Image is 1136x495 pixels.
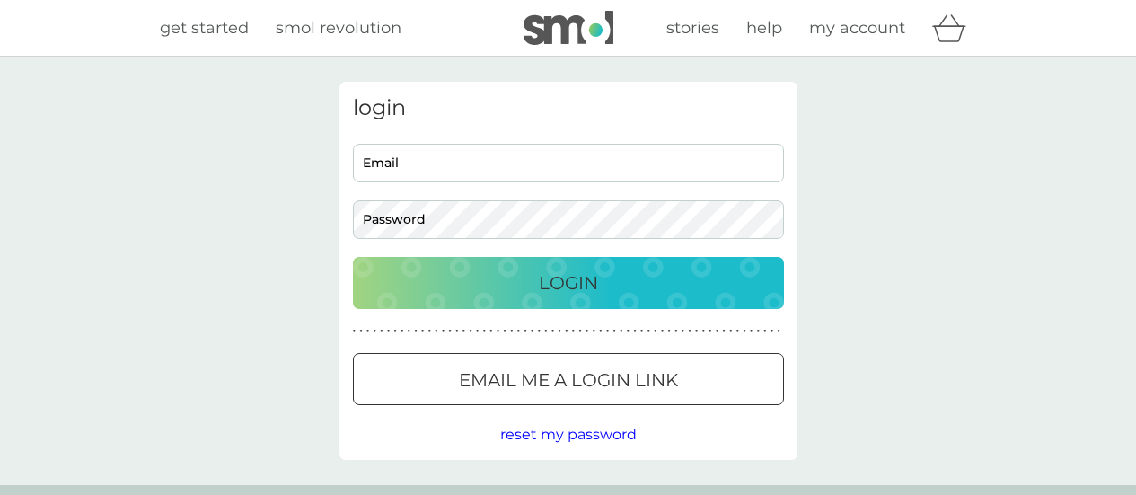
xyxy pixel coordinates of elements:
[620,327,623,336] p: ●
[517,327,521,336] p: ●
[353,327,357,336] p: ●
[524,327,527,336] p: ●
[482,327,486,336] p: ●
[654,327,657,336] p: ●
[777,327,780,336] p: ●
[674,327,678,336] p: ●
[606,327,610,336] p: ●
[750,327,753,336] p: ●
[633,327,637,336] p: ●
[393,327,397,336] p: ●
[716,327,719,336] p: ●
[539,269,598,297] p: Login
[469,327,472,336] p: ●
[746,15,782,41] a: help
[537,327,541,336] p: ●
[435,327,438,336] p: ●
[387,327,391,336] p: ●
[612,327,616,336] p: ●
[544,327,548,336] p: ●
[276,15,401,41] a: smol revolution
[578,327,582,336] p: ●
[586,327,589,336] p: ●
[746,18,782,38] span: help
[667,327,671,336] p: ●
[592,327,595,336] p: ●
[551,327,555,336] p: ●
[448,327,452,336] p: ●
[459,366,678,394] p: Email me a login link
[401,327,404,336] p: ●
[599,327,603,336] p: ●
[408,327,411,336] p: ●
[510,327,514,336] p: ●
[565,327,568,336] p: ●
[809,15,905,41] a: my account
[421,327,425,336] p: ●
[688,327,691,336] p: ●
[353,257,784,309] button: Login
[373,327,376,336] p: ●
[666,18,719,38] span: stories
[647,327,650,336] p: ●
[366,327,370,336] p: ●
[455,327,459,336] p: ●
[763,327,767,336] p: ●
[160,18,249,38] span: get started
[476,327,480,336] p: ●
[442,327,445,336] p: ●
[722,327,726,336] p: ●
[558,327,561,336] p: ●
[462,327,466,336] p: ●
[572,327,576,336] p: ●
[729,327,733,336] p: ●
[932,10,977,46] div: basket
[640,327,644,336] p: ●
[353,95,784,121] h3: login
[503,327,506,336] p: ●
[771,327,774,336] p: ●
[661,327,665,336] p: ●
[666,15,719,41] a: stories
[380,327,383,336] p: ●
[809,18,905,38] span: my account
[756,327,760,336] p: ●
[359,327,363,336] p: ●
[489,327,493,336] p: ●
[497,327,500,336] p: ●
[736,327,740,336] p: ●
[524,11,613,45] img: smol
[531,327,534,336] p: ●
[627,327,630,336] p: ●
[709,327,712,336] p: ●
[160,15,249,41] a: get started
[695,327,699,336] p: ●
[743,327,746,336] p: ●
[701,327,705,336] p: ●
[682,327,685,336] p: ●
[500,426,637,443] span: reset my password
[276,18,401,38] span: smol revolution
[427,327,431,336] p: ●
[353,353,784,405] button: Email me a login link
[414,327,418,336] p: ●
[500,423,637,446] button: reset my password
